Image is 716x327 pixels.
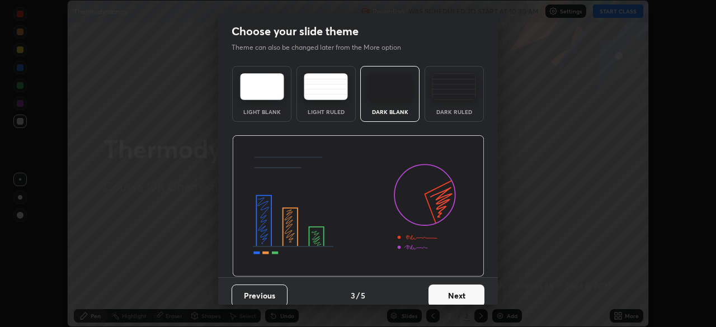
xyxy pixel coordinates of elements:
button: Previous [232,285,288,307]
img: darkRuledTheme.de295e13.svg [432,73,476,100]
div: Light Ruled [304,109,348,115]
div: Light Blank [239,109,284,115]
h4: / [356,290,360,301]
button: Next [428,285,484,307]
h4: 5 [361,290,365,301]
div: Dark Blank [368,109,412,115]
img: darkTheme.f0cc69e5.svg [368,73,412,100]
p: Theme can also be changed later from the More option [232,42,413,53]
div: Dark Ruled [432,109,477,115]
h2: Choose your slide theme [232,24,359,39]
img: lightRuledTheme.5fabf969.svg [304,73,348,100]
img: lightTheme.e5ed3b09.svg [240,73,284,100]
h4: 3 [351,290,355,301]
img: darkThemeBanner.d06ce4a2.svg [232,135,484,277]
